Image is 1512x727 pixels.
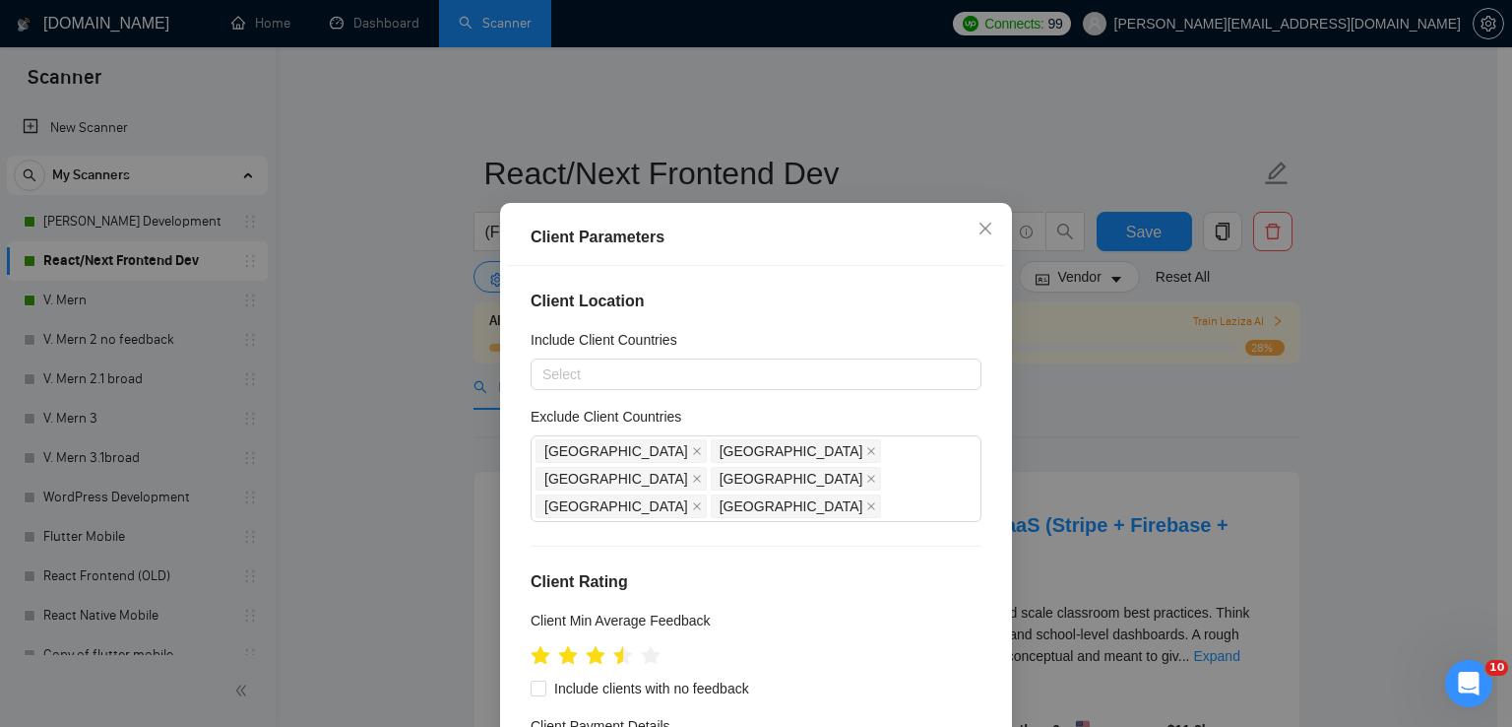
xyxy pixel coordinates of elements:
div: Client Parameters [531,226,981,249]
span: close [866,501,876,511]
span: [GEOGRAPHIC_DATA] [720,496,863,517]
span: close [692,501,702,511]
span: China [711,467,882,491]
button: Close [959,203,1012,256]
span: Nepal [535,467,707,491]
span: close [977,221,993,236]
span: close [866,446,876,456]
span: star [531,646,550,666]
span: [GEOGRAPHIC_DATA] [544,496,688,517]
h5: Exclude Client Countries [531,406,681,428]
span: [GEOGRAPHIC_DATA] [544,440,688,462]
span: Bangladesh [711,439,882,463]
span: close [692,474,702,484]
span: India [711,495,882,518]
span: star [613,646,633,666]
span: Sri Lanka [535,495,707,518]
span: [GEOGRAPHIC_DATA] [544,468,688,490]
h5: Client Min Average Feedback [531,610,711,631]
span: close [866,474,876,484]
span: [GEOGRAPHIC_DATA] [720,468,863,490]
span: close [692,446,702,456]
span: star [586,646,605,666]
span: star [558,646,578,666]
span: Pakistan [535,439,707,463]
span: star [641,646,661,666]
h5: Include Client Countries [531,329,677,351]
span: [GEOGRAPHIC_DATA] [720,440,863,462]
span: Include clients with no feedback [546,679,757,700]
span: 10 [1485,660,1508,676]
iframe: Intercom live chat [1445,660,1492,707]
h4: Client Location [531,290,981,313]
h4: Client Rating [531,570,981,594]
